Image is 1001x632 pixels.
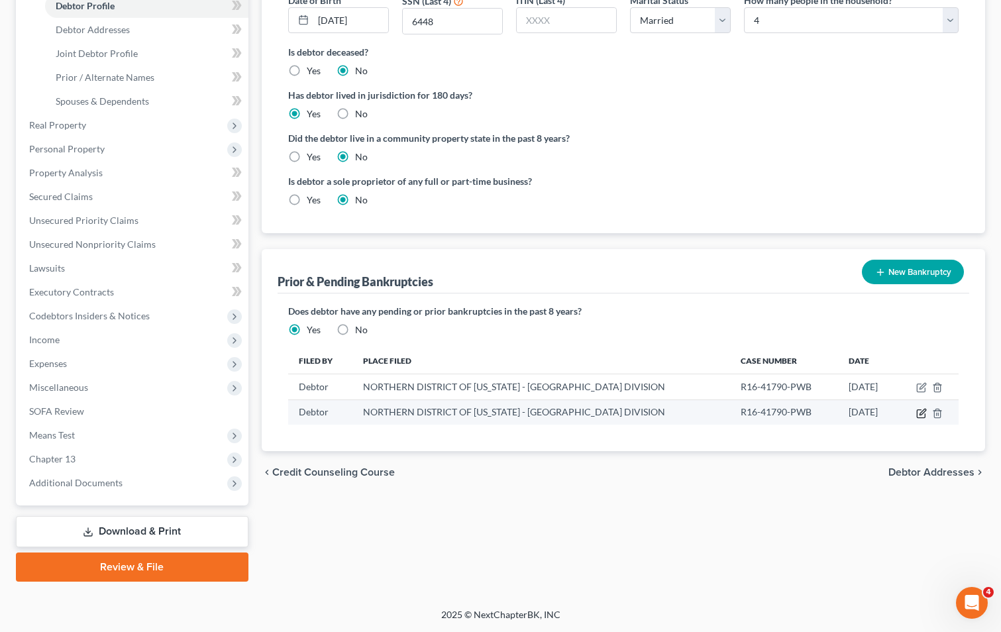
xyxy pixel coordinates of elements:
[983,587,994,598] span: 4
[288,304,959,318] label: Does debtor have any pending or prior bankruptcies in the past 8 years?
[29,215,138,226] span: Unsecured Priority Claims
[16,516,248,547] a: Download & Print
[956,587,988,619] iframe: Intercom live chat
[288,374,352,399] td: Debtor
[288,45,959,59] label: Is debtor deceased?
[19,233,248,256] a: Unsecured Nonpriority Claims
[29,119,86,131] span: Real Property
[19,209,248,233] a: Unsecured Priority Claims
[29,358,67,369] span: Expenses
[29,167,103,178] span: Property Analysis
[288,399,352,425] td: Debtor
[45,18,248,42] a: Debtor Addresses
[29,143,105,154] span: Personal Property
[45,42,248,66] a: Joint Debtor Profile
[355,150,368,164] label: No
[45,89,248,113] a: Spouses & Dependents
[56,48,138,59] span: Joint Debtor Profile
[278,274,433,290] div: Prior & Pending Bankruptcies
[838,399,897,425] td: [DATE]
[16,553,248,582] a: Review & File
[355,323,368,337] label: No
[288,88,959,102] label: Has debtor lived in jurisdiction for 180 days?
[888,467,985,478] button: Debtor Addresses chevron_right
[730,374,837,399] td: R16-41790-PWB
[29,477,123,488] span: Additional Documents
[288,174,617,188] label: Is debtor a sole proprietor of any full or part-time business?
[888,467,975,478] span: Debtor Addresses
[29,429,75,441] span: Means Test
[29,382,88,393] span: Miscellaneous
[19,280,248,304] a: Executory Contracts
[730,347,837,374] th: Case Number
[29,334,60,345] span: Income
[56,95,149,107] span: Spouses & Dependents
[307,150,321,164] label: Yes
[56,72,154,83] span: Prior / Alternate Names
[29,405,84,417] span: SOFA Review
[19,399,248,423] a: SOFA Review
[262,467,395,478] button: chevron_left Credit Counseling Course
[29,191,93,202] span: Secured Claims
[45,66,248,89] a: Prior / Alternate Names
[307,64,321,78] label: Yes
[352,347,730,374] th: Place Filed
[355,107,368,121] label: No
[517,8,616,33] input: XXXX
[307,193,321,207] label: Yes
[29,310,150,321] span: Codebtors Insiders & Notices
[838,347,897,374] th: Date
[288,131,959,145] label: Did the debtor live in a community property state in the past 8 years?
[730,399,837,425] td: R16-41790-PWB
[29,262,65,274] span: Lawsuits
[19,161,248,185] a: Property Analysis
[29,453,76,464] span: Chapter 13
[29,286,114,297] span: Executory Contracts
[29,238,156,250] span: Unsecured Nonpriority Claims
[355,64,368,78] label: No
[307,323,321,337] label: Yes
[862,260,964,284] button: New Bankruptcy
[19,185,248,209] a: Secured Claims
[123,608,878,632] div: 2025 © NextChapterBK, INC
[288,347,352,374] th: Filed By
[838,374,897,399] td: [DATE]
[272,467,395,478] span: Credit Counseling Course
[56,24,130,35] span: Debtor Addresses
[313,8,388,33] input: MM/DD/YYYY
[262,467,272,478] i: chevron_left
[355,193,368,207] label: No
[307,107,321,121] label: Yes
[19,256,248,280] a: Lawsuits
[975,467,985,478] i: chevron_right
[403,9,502,34] input: XXXX
[352,374,730,399] td: NORTHERN DISTRICT OF [US_STATE] - [GEOGRAPHIC_DATA] DIVISION
[352,399,730,425] td: NORTHERN DISTRICT OF [US_STATE] - [GEOGRAPHIC_DATA] DIVISION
